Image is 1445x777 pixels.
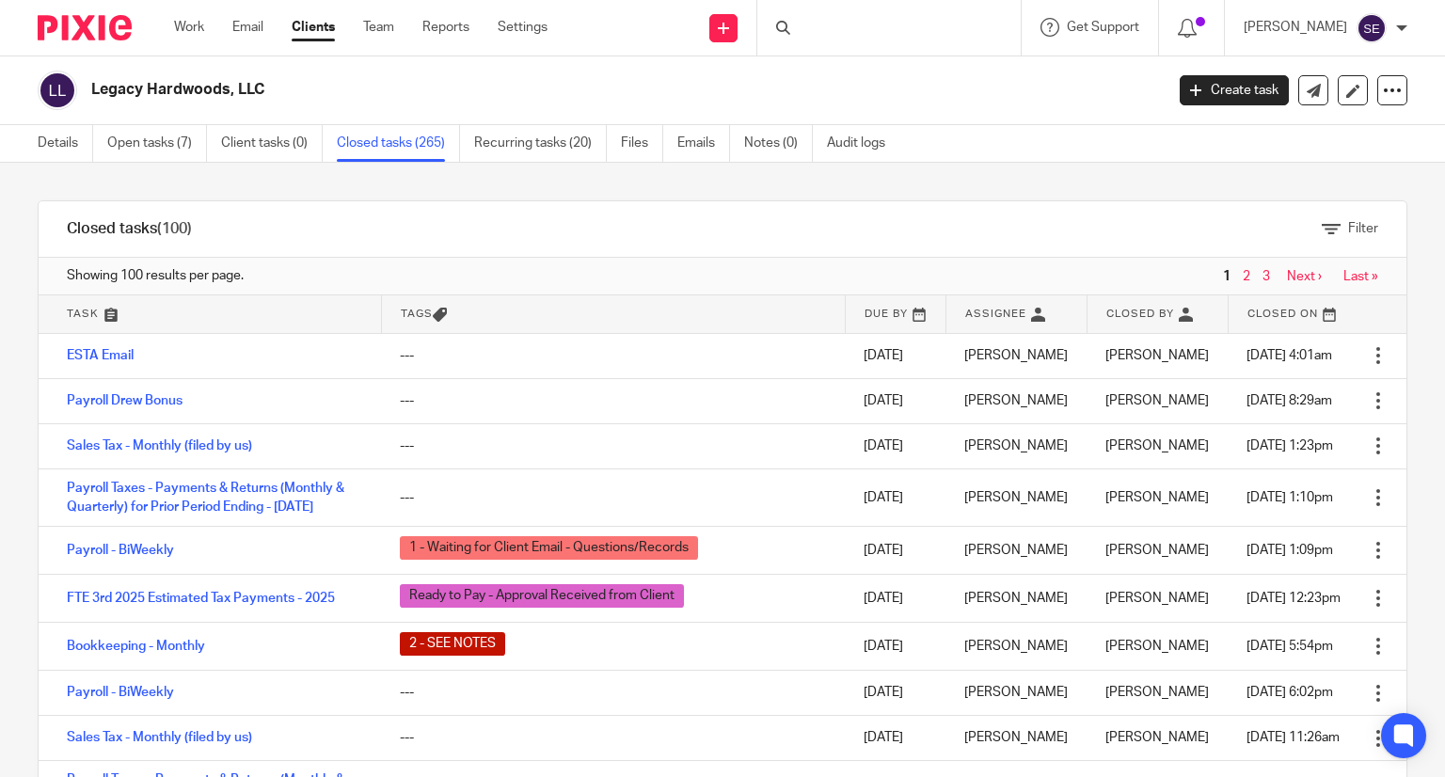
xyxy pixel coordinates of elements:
[107,125,207,162] a: Open tasks (7)
[498,18,548,37] a: Settings
[292,18,335,37] a: Clients
[744,125,813,162] a: Notes (0)
[845,527,945,575] td: [DATE]
[677,125,730,162] a: Emails
[400,536,698,560] span: 1 - Waiting for Client Email - Questions/Records
[157,221,192,236] span: (100)
[1105,439,1209,452] span: [PERSON_NAME]
[845,423,945,468] td: [DATE]
[400,728,826,747] div: ---
[1105,491,1209,504] span: [PERSON_NAME]
[945,468,1087,527] td: [PERSON_NAME]
[1247,394,1332,407] span: [DATE] 8:29am
[422,18,469,37] a: Reports
[1105,592,1209,605] span: [PERSON_NAME]
[400,391,826,410] div: ---
[1105,687,1209,700] span: [PERSON_NAME]
[400,488,826,507] div: ---
[1243,270,1250,283] a: 2
[174,18,204,37] a: Work
[38,71,77,110] img: svg%3E
[221,125,323,162] a: Client tasks (0)
[1247,439,1333,452] span: [DATE] 1:23pm
[945,671,1087,716] td: [PERSON_NAME]
[232,18,263,37] a: Email
[1343,270,1378,283] a: Last »
[1357,13,1387,43] img: svg%3E
[1348,222,1378,235] span: Filter
[845,468,945,527] td: [DATE]
[400,683,826,702] div: ---
[400,584,684,608] span: Ready to Pay - Approval Received from Client
[945,333,1087,378] td: [PERSON_NAME]
[400,436,826,455] div: ---
[1247,349,1332,362] span: [DATE] 4:01am
[67,219,192,239] h1: Closed tasks
[1247,491,1333,504] span: [DATE] 1:10pm
[67,394,183,407] a: Payroll Drew Bonus
[67,640,205,653] a: Bookkeeping - Monthly
[1244,18,1347,37] p: [PERSON_NAME]
[1247,544,1333,557] span: [DATE] 1:09pm
[67,686,174,699] a: Payroll - BiWeekly
[621,125,663,162] a: Files
[67,592,335,605] a: FTE 3rd 2025 Estimated Tax Payments - 2025
[1105,544,1209,557] span: [PERSON_NAME]
[845,716,945,761] td: [DATE]
[945,716,1087,761] td: [PERSON_NAME]
[1105,349,1209,362] span: [PERSON_NAME]
[38,15,132,40] img: Pixie
[67,266,244,285] span: Showing 100 results per page.
[1262,270,1270,283] a: 3
[1247,687,1333,700] span: [DATE] 6:02pm
[845,623,945,671] td: [DATE]
[827,125,899,162] a: Audit logs
[845,333,945,378] td: [DATE]
[67,731,252,744] a: Sales Tax - Monthly (filed by us)
[945,423,1087,468] td: [PERSON_NAME]
[1287,270,1322,283] a: Next ›
[67,349,134,362] a: ESTA Email
[1105,732,1209,745] span: [PERSON_NAME]
[1247,592,1341,605] span: [DATE] 12:23pm
[1105,640,1209,653] span: [PERSON_NAME]
[474,125,607,162] a: Recurring tasks (20)
[381,295,845,333] th: Tags
[363,18,394,37] a: Team
[91,80,940,100] h2: Legacy Hardwoods, LLC
[845,575,945,623] td: [DATE]
[67,439,252,452] a: Sales Tax - Monthly (filed by us)
[1218,265,1235,288] span: 1
[945,623,1087,671] td: [PERSON_NAME]
[67,482,344,514] a: Payroll Taxes - Payments & Returns (Monthly & Quarterly) for Prior Period Ending - [DATE]
[400,632,505,656] span: 2 - SEE NOTES
[945,527,1087,575] td: [PERSON_NAME]
[1247,640,1333,653] span: [DATE] 5:54pm
[945,575,1087,623] td: [PERSON_NAME]
[945,378,1087,423] td: [PERSON_NAME]
[1067,21,1139,34] span: Get Support
[400,346,826,365] div: ---
[1218,269,1378,284] nav: pager
[1180,75,1289,105] a: Create task
[1105,394,1209,407] span: [PERSON_NAME]
[845,671,945,716] td: [DATE]
[337,125,460,162] a: Closed tasks (265)
[67,544,174,557] a: Payroll - BiWeekly
[845,378,945,423] td: [DATE]
[38,125,93,162] a: Details
[1247,732,1340,745] span: [DATE] 11:26am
